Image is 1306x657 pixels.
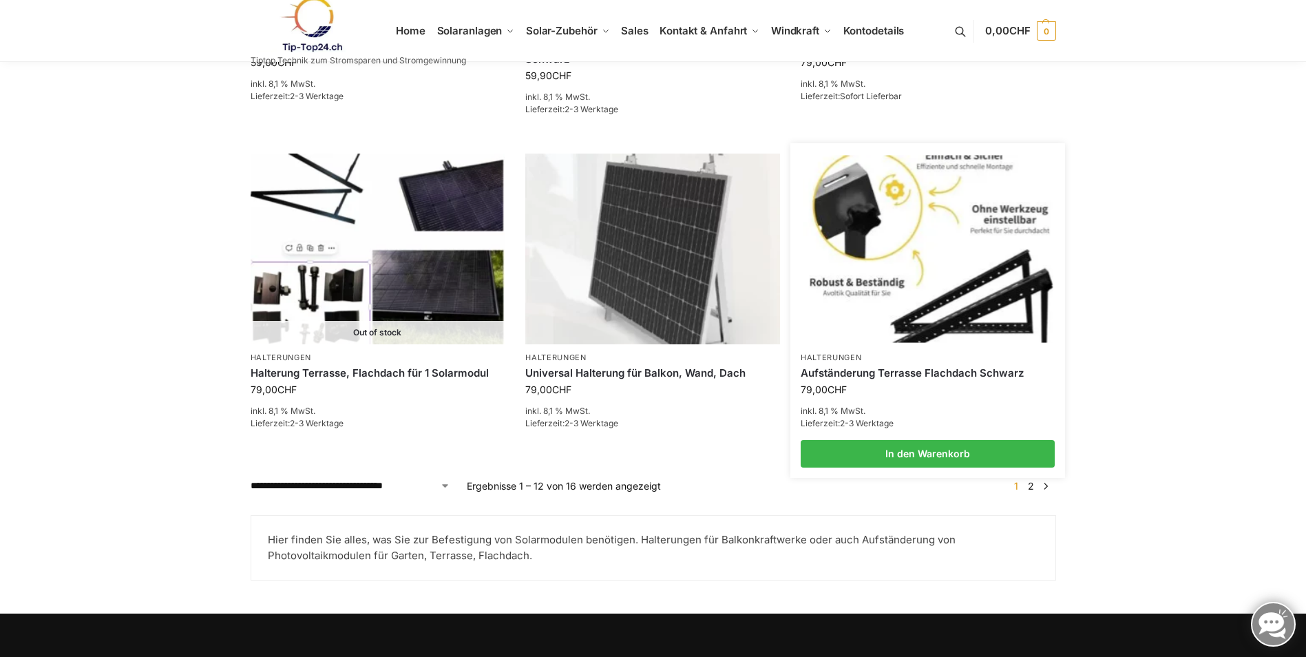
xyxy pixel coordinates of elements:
[251,366,505,380] a: Halterung Terrasse, Flachdach für 1 Solarmodul
[660,24,747,37] span: Kontakt & Anfahrt
[801,56,847,68] bdi: 79,00
[251,154,505,344] img: Halterung Terrasse, Flachdach für 1 Solarmodul
[525,353,587,362] a: Halterungen
[526,24,598,37] span: Solar-Zubehör
[985,10,1055,52] a: 0,00CHF 0
[828,384,847,395] span: CHF
[552,384,571,395] span: CHF
[525,418,618,428] span: Lieferzeit:
[1006,479,1055,493] nav: Produkt-Seitennummerierung
[525,384,571,395] bdi: 79,00
[268,532,1039,563] p: Hier finden Sie alles, was Sie zur Befestigung von Solarmodulen benötigen. Halterungen für Balkon...
[525,154,780,344] img: Befestigung Solarpaneele
[251,56,297,68] bdi: 59,00
[1009,24,1031,37] span: CHF
[290,91,344,101] span: 2-3 Werktage
[251,91,344,101] span: Lieferzeit:
[565,418,618,428] span: 2-3 Werktage
[525,70,571,81] bdi: 59,90
[801,366,1055,380] a: Aufständerung Terrasse Flachdach Schwarz
[1024,480,1038,492] a: Seite 2
[525,405,780,417] p: inkl. 8,1 % MwSt.
[437,24,503,37] span: Solaranlagen
[251,384,297,395] bdi: 79,00
[1011,480,1022,492] span: Seite 1
[552,70,571,81] span: CHF
[621,24,649,37] span: Sales
[840,418,894,428] span: 2-3 Werktage
[251,405,505,417] p: inkl. 8,1 % MwSt.
[828,56,847,68] span: CHF
[467,479,661,493] p: Ergebnisse 1 – 12 von 16 werden angezeigt
[985,24,1030,37] span: 0,00
[1040,479,1051,493] a: →
[251,78,505,90] p: inkl. 8,1 % MwSt.
[801,384,847,395] bdi: 79,00
[277,56,297,68] span: CHF
[525,366,780,380] a: Universal Halterung für Balkon, Wand, Dach
[1037,21,1056,41] span: 0
[801,405,1055,417] p: inkl. 8,1 % MwSt.
[290,418,344,428] span: 2-3 Werktage
[801,91,902,101] span: Lieferzeit:
[801,78,1055,90] p: inkl. 8,1 % MwSt.
[771,24,819,37] span: Windkraft
[801,440,1055,468] a: In den Warenkorb legen: „Aufständerung Terrasse Flachdach Schwarz“
[277,384,297,395] span: CHF
[801,418,894,428] span: Lieferzeit:
[525,91,780,103] p: inkl. 8,1 % MwSt.
[803,156,1053,343] img: Aufständerung Terrasse Flachdach Schwarz
[251,479,450,493] select: Shop-Reihenfolge
[251,418,344,428] span: Lieferzeit:
[525,104,618,114] span: Lieferzeit:
[251,353,312,362] a: Halterungen
[801,353,862,362] a: Halterungen
[251,154,505,344] a: Out of stockHalterung Terrasse, Flachdach für 1 Solarmodul
[565,104,618,114] span: 2-3 Werktage
[843,24,905,37] span: Kontodetails
[251,56,466,65] p: Tiptop Technik zum Stromsparen und Stromgewinnung
[840,91,902,101] span: Sofort Lieferbar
